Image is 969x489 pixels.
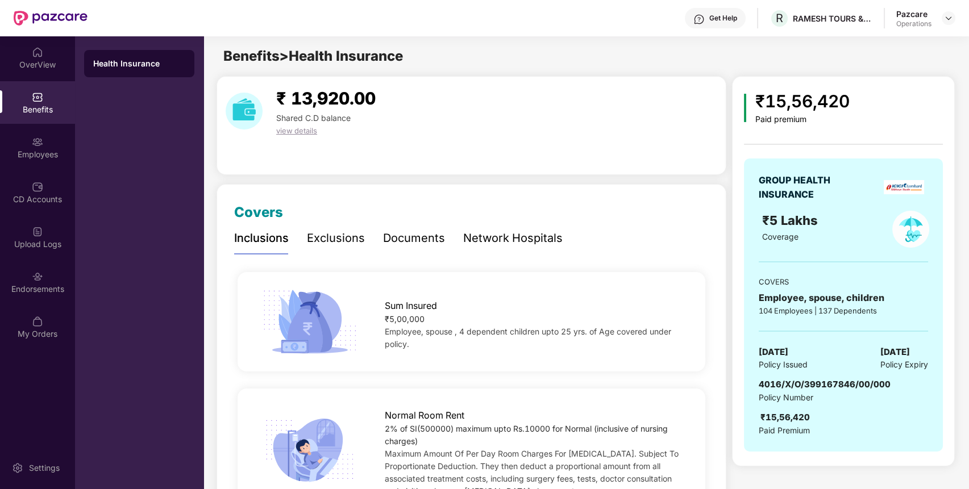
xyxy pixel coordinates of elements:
span: [DATE] [759,345,788,359]
div: Employee, spouse, children [759,291,928,305]
div: COVERS [759,276,928,287]
div: Operations [896,19,931,28]
div: Pazcare [896,9,931,19]
span: Normal Room Rent [385,408,464,423]
span: Policy Issued [759,358,808,371]
img: icon [744,94,747,122]
img: svg+xml;base64,PHN2ZyBpZD0iVXBsb2FkX0xvZ3MiIGRhdGEtbmFtZT0iVXBsb2FkIExvZ3MiIHhtbG5zPSJodHRwOi8vd3... [32,226,43,237]
div: Health Insurance [93,58,185,69]
span: Employee, spouse , 4 dependent children upto 25 yrs. of Age covered under policy. [385,327,671,349]
div: Settings [26,462,63,474]
div: GROUP HEALTH INSURANCE [759,173,858,202]
img: icon [259,415,361,486]
span: Paid Premium [759,424,810,437]
img: download [226,93,263,129]
span: Covers [234,204,283,220]
div: ₹15,56,420 [755,88,850,115]
div: Get Help [709,14,737,23]
img: New Pazcare Logo [14,11,88,26]
img: policyIcon [892,211,929,248]
div: Network Hospitals [463,229,563,247]
span: Shared C.D balance [276,113,351,123]
span: 4016/X/O/399167846/00/000 [759,379,891,390]
img: svg+xml;base64,PHN2ZyBpZD0iRW5kb3JzZW1lbnRzIiB4bWxucz0iaHR0cDovL3d3dy53My5vcmcvMjAwMC9zdmciIHdpZH... [32,271,43,282]
span: [DATE] [880,345,910,359]
div: Exclusions [307,229,365,247]
span: Policy Number [759,392,813,402]
span: Sum Insured [385,299,437,313]
span: Benefits > Health Insurance [223,48,403,64]
img: svg+xml;base64,PHN2ZyBpZD0iU2V0dGluZy0yMHgyMCIgeG1sbnM9Imh0dHA6Ly93d3cudzMub3JnLzIwMDAvc3ZnIiB3aW... [12,462,23,474]
img: svg+xml;base64,PHN2ZyBpZD0iSG9tZSIgeG1sbnM9Imh0dHA6Ly93d3cudzMub3JnLzIwMDAvc3ZnIiB3aWR0aD0iMjAiIG... [32,47,43,58]
span: Policy Expiry [880,358,928,371]
span: ₹ 13,920.00 [276,88,376,108]
div: Documents [383,229,445,247]
div: ₹5,00,000 [385,313,684,325]
img: svg+xml;base64,PHN2ZyBpZD0iRHJvcGRvd24tMzJ4MzIiIHhtbG5zPSJodHRwOi8vd3d3LnczLm9yZy8yMDAwL3N2ZyIgd2... [944,14,953,23]
div: Inclusions [234,229,289,247]
span: R [776,11,783,25]
img: icon [259,286,361,357]
img: svg+xml;base64,PHN2ZyBpZD0iRW1wbG95ZWVzIiB4bWxucz0iaHR0cDovL3d3dy53My5vcmcvMjAwMC9zdmciIHdpZHRoPS... [32,136,43,148]
div: 104 Employees | 137 Dependents [759,305,928,316]
span: ₹5 Lakhs [762,213,821,228]
img: svg+xml;base64,PHN2ZyBpZD0iSGVscC0zMngzMiIgeG1sbnM9Imh0dHA6Ly93d3cudzMub3JnLzIwMDAvc3ZnIiB3aWR0aD... [693,14,705,25]
img: insurerLogo [884,180,924,194]
img: svg+xml;base64,PHN2ZyBpZD0iQ0RfQWNjb3VudHMiIGRhdGEtbmFtZT0iQ0QgQWNjb3VudHMiIHhtbG5zPSJodHRwOi8vd3... [32,181,43,193]
img: svg+xml;base64,PHN2ZyBpZD0iQmVuZWZpdHMiIHhtbG5zPSJodHRwOi8vd3d3LnczLm9yZy8yMDAwL3N2ZyIgd2lkdGg9Ij... [32,91,43,103]
span: view details [276,126,317,135]
div: 2% of SI(500000) maximum upto Rs.10000 for Normal (inclusive of nursing charges) [385,423,684,448]
div: RAMESH TOURS & TRAVELS PRIVATE LIMITED [793,13,872,24]
span: Coverage [762,232,799,241]
img: svg+xml;base64,PHN2ZyBpZD0iTXlfT3JkZXJzIiBkYXRhLW5hbWU9Ik15IE9yZGVycyIgeG1sbnM9Imh0dHA6Ly93d3cudz... [32,316,43,327]
div: ₹15,56,420 [760,411,810,424]
div: Paid premium [755,115,850,124]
